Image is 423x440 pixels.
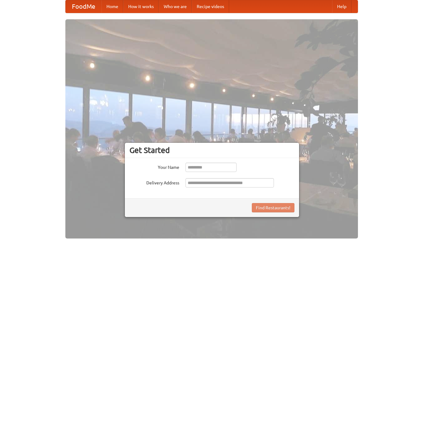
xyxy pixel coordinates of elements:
[159,0,192,13] a: Who we are
[123,0,159,13] a: How it works
[66,0,101,13] a: FoodMe
[192,0,229,13] a: Recipe videos
[129,178,179,186] label: Delivery Address
[252,203,294,212] button: Find Restaurants!
[332,0,351,13] a: Help
[101,0,123,13] a: Home
[129,146,294,155] h3: Get Started
[129,163,179,170] label: Your Name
